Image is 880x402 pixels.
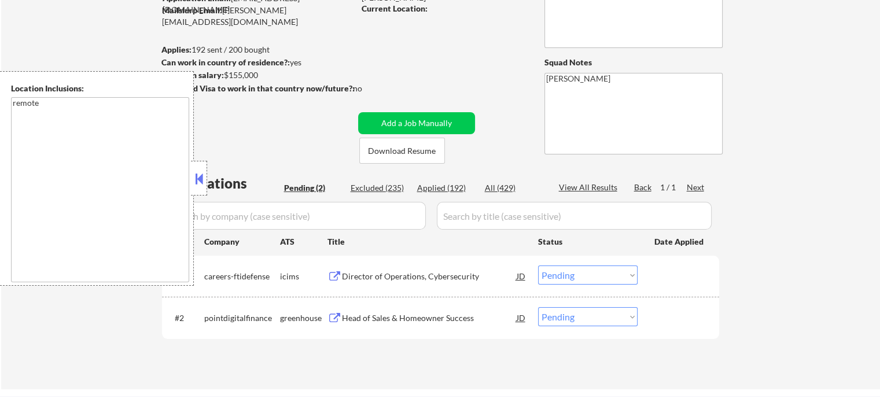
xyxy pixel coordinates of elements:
[516,307,527,328] div: JD
[437,202,712,230] input: Search by title (case sensitive)
[175,312,195,324] div: #2
[165,202,426,230] input: Search by company (case sensitive)
[362,3,428,13] strong: Current Location:
[417,182,475,194] div: Applied (192)
[485,182,543,194] div: All (429)
[359,138,445,164] button: Download Resume
[634,182,653,193] div: Back
[162,5,222,15] strong: Mailslurp Email:
[358,112,475,134] button: Add a Job Manually
[342,271,517,282] div: Director of Operations, Cybersecurity
[204,312,280,324] div: pointdigitalfinance
[660,182,687,193] div: 1 / 1
[11,83,189,94] div: Location Inclusions:
[353,83,386,94] div: no
[204,236,280,248] div: Company
[161,70,224,80] strong: Minimum salary:
[161,57,351,68] div: yes
[342,312,517,324] div: Head of Sales & Homeowner Success
[161,69,354,81] div: $155,000
[327,236,527,248] div: Title
[161,44,354,56] div: 192 sent / 200 bought
[165,176,280,190] div: Applications
[161,45,192,54] strong: Applies:
[280,312,327,324] div: greenhouse
[654,236,705,248] div: Date Applied
[516,265,527,286] div: JD
[559,182,621,193] div: View All Results
[162,5,354,27] div: [PERSON_NAME][EMAIL_ADDRESS][DOMAIN_NAME]
[351,182,408,194] div: Excluded (235)
[284,182,342,194] div: Pending (2)
[687,182,705,193] div: Next
[544,57,723,68] div: Squad Notes
[280,271,327,282] div: icims
[161,57,290,67] strong: Can work in country of residence?:
[538,231,638,252] div: Status
[280,236,327,248] div: ATS
[162,83,355,93] strong: Will need Visa to work in that country now/future?:
[204,271,280,282] div: careers-ftidefense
